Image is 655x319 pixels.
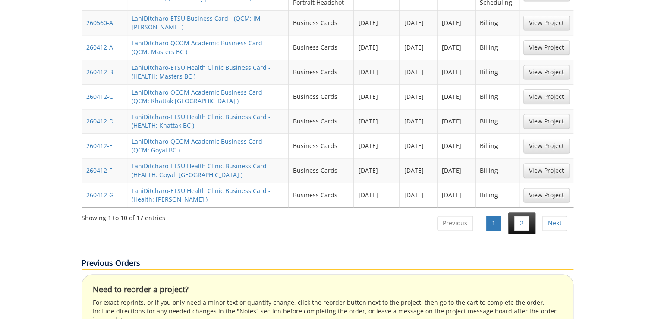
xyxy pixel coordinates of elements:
a: LaniDitcharo-QCOM Academic Business Card - (QCM: Masters BC ) [132,39,266,56]
td: [DATE] [354,183,400,207]
a: View Project [523,139,570,153]
a: LaniDitcharo-ETSU Health Clinic Business Card - (Health: [PERSON_NAME] ) [132,186,271,203]
td: Billing [476,60,519,84]
a: 260412-E [86,142,113,150]
td: [DATE] [354,60,400,84]
td: Business Cards [289,35,354,60]
td: [DATE] [400,35,438,60]
td: [DATE] [438,133,476,158]
td: [DATE] [438,10,476,35]
td: [DATE] [354,158,400,183]
td: Billing [476,10,519,35]
a: Previous [437,216,473,231]
td: [DATE] [354,84,400,109]
div: Showing 1 to 10 of 17 entries [82,210,165,222]
a: 260412-D [86,117,113,125]
p: Previous Orders [82,258,573,270]
a: View Project [523,163,570,178]
td: [DATE] [438,109,476,133]
td: Billing [476,35,519,60]
td: [DATE] [400,60,438,84]
td: [DATE] [354,109,400,133]
td: [DATE] [438,35,476,60]
td: Business Cards [289,10,354,35]
td: [DATE] [438,60,476,84]
td: Billing [476,133,519,158]
td: [DATE] [438,84,476,109]
a: LaniDitcharo-ETSU Health Clinic Business Card - (HEALTH: Goyal, [GEOGRAPHIC_DATA] ) [132,162,271,179]
td: [DATE] [354,35,400,60]
a: View Project [523,89,570,104]
td: Billing [476,158,519,183]
a: View Project [523,65,570,79]
a: View Project [523,114,570,129]
a: 260412-G [86,191,113,199]
a: 1 [486,216,501,231]
a: 260412-C [86,92,113,101]
td: [DATE] [400,133,438,158]
td: [DATE] [400,183,438,207]
a: 260560-A [86,19,113,27]
td: Business Cards [289,60,354,84]
td: Billing [476,84,519,109]
td: Business Cards [289,158,354,183]
td: [DATE] [400,109,438,133]
td: Billing [476,109,519,133]
a: 2 [514,216,529,231]
td: [DATE] [400,84,438,109]
td: Business Cards [289,183,354,207]
a: 260412-A [86,43,113,51]
a: LaniDitcharo-QCOM Academic Business Card - (QCM: Goyal BC ) [132,137,266,154]
td: [DATE] [438,158,476,183]
a: LaniDitcharo-ETSU Health Clinic Business Card - (HEALTH: Masters BC ) [132,63,271,80]
a: LaniDitcharo-ETSU Business Card - (QCM: IM [PERSON_NAME] ) [132,14,261,31]
a: LaniDitcharo-ETSU Health Clinic Business Card - (HEALTH: Khattak BC ) [132,113,271,129]
td: Business Cards [289,84,354,109]
a: View Project [523,188,570,202]
a: LaniDitcharo-QCOM Academic Business Card - (QCM: Khattak [GEOGRAPHIC_DATA] ) [132,88,266,105]
h4: Need to reorder a project? [93,285,562,294]
a: View Project [523,40,570,55]
a: 260412-B [86,68,113,76]
td: [DATE] [438,183,476,207]
td: Business Cards [289,133,354,158]
td: [DATE] [354,133,400,158]
td: [DATE] [400,10,438,35]
a: 260412-F [86,166,112,174]
td: [DATE] [400,158,438,183]
td: [DATE] [354,10,400,35]
a: View Project [523,16,570,30]
td: Billing [476,183,519,207]
td: Business Cards [289,109,354,133]
a: Next [542,216,567,231]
